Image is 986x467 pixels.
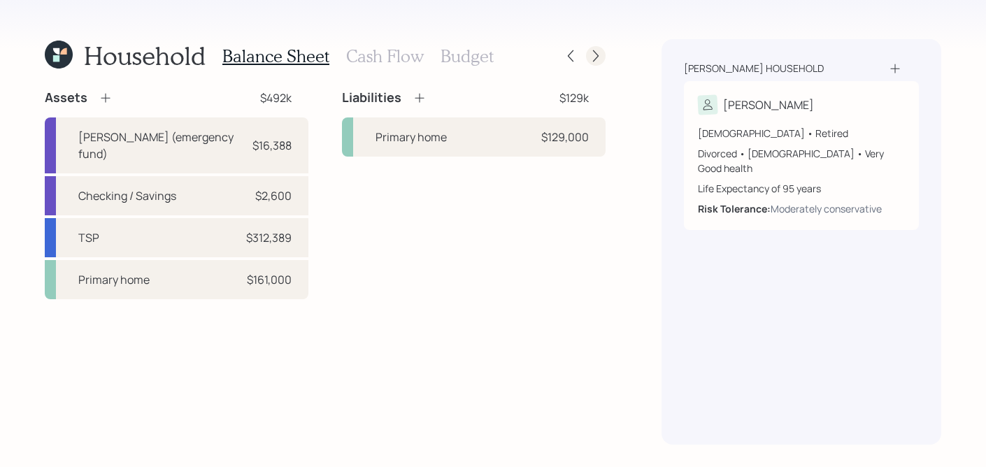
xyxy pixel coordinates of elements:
[45,90,87,106] h4: Assets
[684,62,824,76] div: [PERSON_NAME] household
[222,46,329,66] h3: Balance Sheet
[771,201,882,216] div: Moderately conservative
[376,129,447,145] div: Primary home
[84,41,206,71] h1: Household
[441,46,494,66] h3: Budget
[247,271,292,288] div: $161,000
[346,46,424,66] h3: Cash Flow
[559,89,589,106] div: $129k
[78,129,238,162] div: [PERSON_NAME] (emergency fund)
[541,129,589,145] div: $129,000
[78,271,150,288] div: Primary home
[78,229,99,246] div: TSP
[698,126,905,141] div: [DEMOGRAPHIC_DATA] • Retired
[698,146,905,175] div: Divorced • [DEMOGRAPHIC_DATA] • Very Good health
[723,96,814,113] div: [PERSON_NAME]
[698,202,771,215] b: Risk Tolerance:
[342,90,401,106] h4: Liabilities
[698,181,905,196] div: Life Expectancy of 95 years
[252,137,292,154] div: $16,388
[78,187,176,204] div: Checking / Savings
[246,229,292,246] div: $312,389
[255,187,292,204] div: $2,600
[260,89,292,106] div: $492k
